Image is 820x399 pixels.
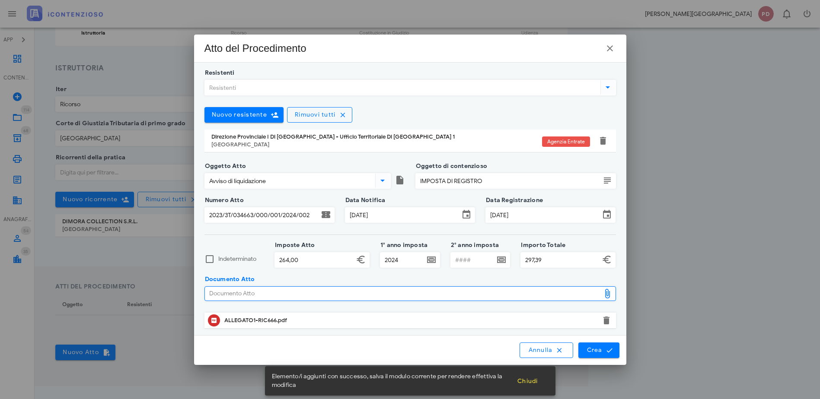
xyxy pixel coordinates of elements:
input: Resistenti [205,80,599,95]
label: Oggetto di contenzioso [413,162,488,171]
div: [GEOGRAPHIC_DATA] [211,141,542,148]
div: Documento Atto [205,287,600,301]
button: Clicca per aprire un'anteprima del file o scaricarlo [208,314,220,326]
label: Imposte Atto [272,241,315,250]
label: Importo Totale [518,241,565,250]
input: Imposte Atto [275,253,354,267]
span: Rimuovi tutti [294,111,336,118]
span: Crea [586,346,611,354]
label: Data Notifica [343,196,386,205]
div: Direzione Provinciale I Di [GEOGRAPHIC_DATA] - Ufficio Territoriale Di [GEOGRAPHIC_DATA] 1 [211,133,542,140]
button: Elimina [598,136,608,146]
label: Documento Atto [202,275,255,284]
label: 2° anno imposta [448,241,499,250]
input: #### [451,253,495,267]
div: ALLEGATO1-RIC666.pdf [224,317,596,324]
input: Oggetto Atto [205,174,373,188]
button: Elimina [601,315,612,326]
button: Rimuovi tutti [287,107,353,123]
input: #### [380,253,424,267]
label: Data Registrazione [483,196,543,205]
label: Indeterminato [218,255,265,263]
input: Numero Atto [205,208,319,222]
span: Agenzia Entrate [547,136,585,147]
span: Nuovo resistente [211,111,267,118]
div: Clicca per aprire un'anteprima del file o scaricarlo [224,313,596,327]
div: Atto del Procedimento [204,41,306,55]
button: Nuovo resistente [204,107,284,123]
label: 1° anno imposta [378,241,428,250]
label: Oggetto Atto [202,162,246,171]
span: Annulla [528,346,565,354]
label: Numero Atto [202,196,244,205]
button: Crea [578,342,619,358]
input: Importo Totale [521,253,600,267]
input: Oggetto di contenzioso [416,174,600,188]
label: Resistenti [202,69,235,77]
button: Annulla [520,342,573,358]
